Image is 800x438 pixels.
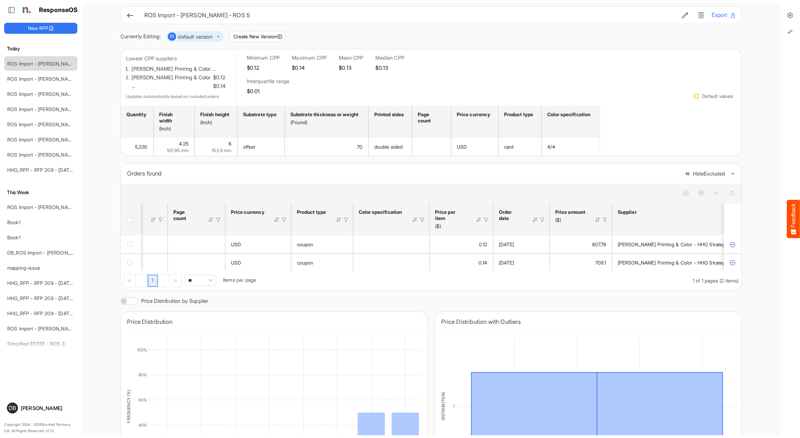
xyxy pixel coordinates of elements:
td: 0.14162 is template cell Column Header price-per-item [430,253,493,271]
td: 4.25 is template cell Column Header httpsnorthellcomontologiesmapping-rulesmeasurementhasfinishsi... [154,138,195,156]
h5: $0.14 [292,65,327,71]
button: Edit [680,11,690,20]
a: Book1 [7,219,20,225]
button: Create New Version [229,31,286,42]
span: (2 items) [720,278,739,283]
img: Northell [19,3,33,17]
div: Price per item [435,209,467,221]
div: Page count [418,111,443,124]
span: USD [457,144,467,150]
span: coupon [297,260,314,266]
span: 4/4 [547,144,555,150]
div: Price Distribution with Outliers [441,317,735,327]
span: 1 of 1 pages [693,278,718,283]
button: Export [712,11,736,20]
div: Quantity [126,111,146,118]
span: 708.1 [595,260,606,266]
div: Price amount [555,209,586,215]
h6: ROS Import - [PERSON_NAME] - ROS 5 [144,12,674,18]
span: 0.12 [479,241,488,247]
a: ROS Import - [PERSON_NAME] - ROS 5 [7,121,96,127]
span: coupon [297,241,314,247]
h5: $0.13 [339,65,363,71]
h6: Today [4,45,77,52]
span: DB [9,405,16,411]
span: double sided [374,144,403,150]
td: is template cell Column Header httpsnorthellcomontologiesmapping-rulesproducthaspagecount [412,138,451,156]
span: offset [243,144,256,150]
td: double sided is template cell Column Header httpsnorthellcomontologiesmapping-rulesmanufacturingh... [369,138,412,156]
td: 22/03/2024 is template cell Column Header httpsnorthellcomontologiesmapping-rulesorderhasorderdate [493,236,550,253]
button: Delete [696,11,706,20]
span: card [504,144,514,150]
h6: This Week [4,189,77,196]
span: 607.79 [592,241,606,247]
span: Items per page [223,277,256,283]
span: Pagerdropdown [185,275,216,286]
div: Printed sides [374,111,404,118]
span: [DATE] [499,241,514,247]
div: Price currency [231,209,265,215]
td: 607.79 is template cell Column Header httpsnorthellcomontologiesmapping-rulesorderhasprice [550,236,612,253]
p: Lowest CPP suppliers [126,54,226,63]
button: Exclude [729,241,736,248]
a: ROS Import - [PERSON_NAME] - ROS 5 [7,76,96,82]
a: ROS Import - [PERSON_NAME] - ROS 4 [7,326,96,331]
td: coupon is template cell Column Header httpsnorthellcomontologiesmapping-rulesproducthasproducttype [291,253,353,271]
div: (Inch) [200,119,230,126]
a: ROS Import - [PERSON_NAME] - ROS 5 [7,106,96,112]
td: 4/4 is template cell Column Header httpsnorthellcomontologiesmapping-rulesfeaturehascolourspecifi... [542,138,600,156]
div: Filter Icon [281,217,287,223]
button: Feedback [787,200,800,238]
div: Page count [173,209,199,221]
div: (Pound) [290,119,361,126]
div: Product type [297,209,327,215]
a: HHG_RFP - RFP 209 - [DATE] - ROS TEST 3 (LITE) [7,310,121,316]
td: is template cell Column Header httpsnorthellcomontologiesmapping-rulesfeaturehascolourspecification [353,253,430,271]
a: mapping-issue [7,265,40,271]
h6: Mean CPP [339,54,363,61]
div: ($) [555,217,586,223]
a: ROS Import - [PERSON_NAME] - ROS 4 [7,152,96,158]
div: Price Distribution [127,317,421,327]
td: 0ffd8966-dbbb-4ee1-ad32-db603633a985 is template cell Column Header [724,236,743,253]
th: Header checkbox [121,203,141,236]
td: offset is template cell Column Header httpsnorthellcomontologiesmapping-rulesmaterialhassubstrate... [238,138,285,156]
span: 152.4 mm [212,148,231,153]
h6: Maximum CPP [292,54,327,61]
span: USD [231,260,241,266]
h5: $0.12 [247,65,280,71]
a: ROS Import - [PERSON_NAME] - ROS 5 [7,61,96,67]
div: Go to first page [124,274,136,287]
td: card is template cell Column Header httpsnorthellcomontologiesmapping-rulesproducthasproducttype [499,138,542,156]
h1: ResponseOS [39,7,78,14]
a: DB_ROS Import - [PERSON_NAME] - ROS 4 [7,250,105,256]
td: is template cell Column Header httpsnorthellcomontologiesmapping-rulesfeaturehascolourspecification [353,236,430,253]
p: Copyright 2004 - 2025 Northell Partners Ltd. All Rights Reserved. v 1.1.0 [4,422,77,434]
h5: $0.13 [375,65,404,71]
a: HHG_RFP - RFP 209 - [DATE] - ROS TEST 3 (LITE) [7,280,121,286]
div: Default values [702,94,733,99]
div: Go to last page [170,274,181,287]
td: checkbox [121,236,141,253]
span: 107.95 mm [167,148,189,153]
td: 708.1 is template cell Column Header httpsnorthellcomontologiesmapping-rulesorderhasprice [550,253,612,271]
td: 6 is template cell Column Header httpsnorthellcomontologiesmapping-rulesmeasurementhasfinishsizeh... [195,138,238,156]
td: 12/07/2024 is template cell Column Header httpsnorthellcomontologiesmapping-rulesorderhasorderdate [493,253,550,271]
div: Substrate type [243,111,277,118]
span: USD [231,241,241,247]
div: Filter Icon [419,217,425,223]
div: Orders found [127,169,680,178]
div: Product type [504,111,534,118]
div: Finish height [200,111,230,118]
td: USD is template cell Column Header httpsnorthellcomontologiesmapping-rulesorderhascurrencycode [225,236,291,253]
div: Go to next page [158,274,170,287]
h6: Median CPP [375,54,404,61]
div: Filter Icon [215,217,221,223]
span: 5,230 [135,144,148,150]
div: Currently Editing: [121,32,161,41]
div: Color specification [359,209,403,215]
button: HideExcluded [685,171,725,177]
div: Filter Icon [343,217,349,223]
h5: $0.01 [247,88,290,94]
